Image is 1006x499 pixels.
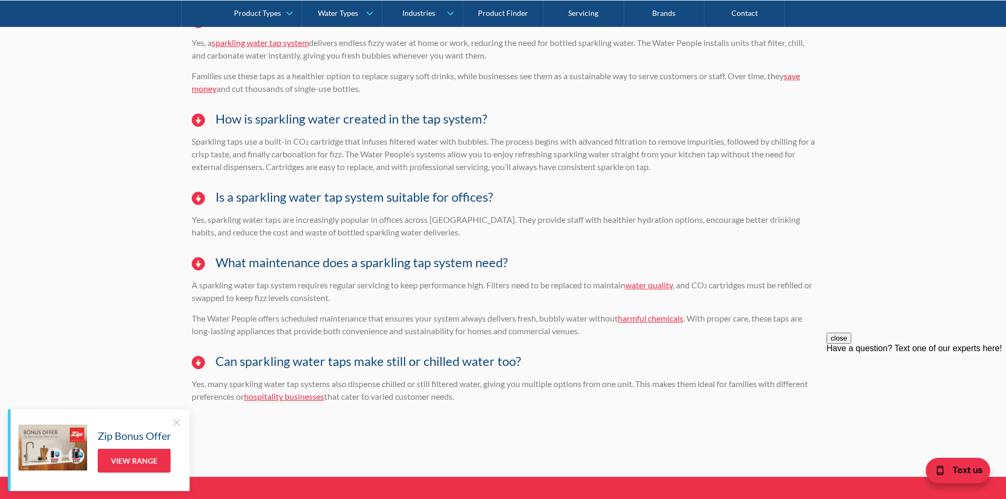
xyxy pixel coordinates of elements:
div: Product Types [234,8,281,17]
p: Families use these taps as a healthier option to replace sugary soft drinks, while businesses see... [192,70,815,95]
a: View Range [98,449,171,473]
img: Zip Bonus Offer [18,425,87,470]
div: Industries [402,8,435,17]
p: Sparkling taps use a built-in CO₂ cartridge that infuses filtered water with bubbles. The process... [192,135,815,173]
a: save money [192,71,800,93]
p: Yes, many sparkling water tap systems also dispense chilled or still filtered water, giving you m... [192,378,815,403]
a: water quality [625,280,673,290]
p: Yes, sparkling water taps are increasingly popular in offices across [GEOGRAPHIC_DATA]. They prov... [192,213,815,239]
iframe: podium webchat widget prompt [826,333,1006,459]
iframe: podium webchat widget bubble [922,446,1006,499]
div: Water Types [318,8,358,17]
p: A sparkling water tap system requires regular servicing to keep performance high. Filters need to... [192,279,815,304]
a: hospitality businesses [244,391,324,401]
h3: Is a sparkling water tap system suitable for offices? [215,190,493,205]
h3: Can sparkling water taps make still or chilled water too? [215,354,521,369]
p: Yes, a delivers endless fizzy water at home or work, reducing the need for bottled sparkling wate... [192,36,815,62]
a: harmful chemicals [618,313,683,323]
p: The Water People offers scheduled maintenance that ensures your system always delivers fresh, bub... [192,312,815,337]
h5: Zip Bonus Offer [98,428,171,444]
h3: How is sparkling water created in the tap system? [215,111,487,127]
h3: What maintenance does a sparkling tap system need? [215,255,508,270]
a: sparkling water tap system [212,37,309,48]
